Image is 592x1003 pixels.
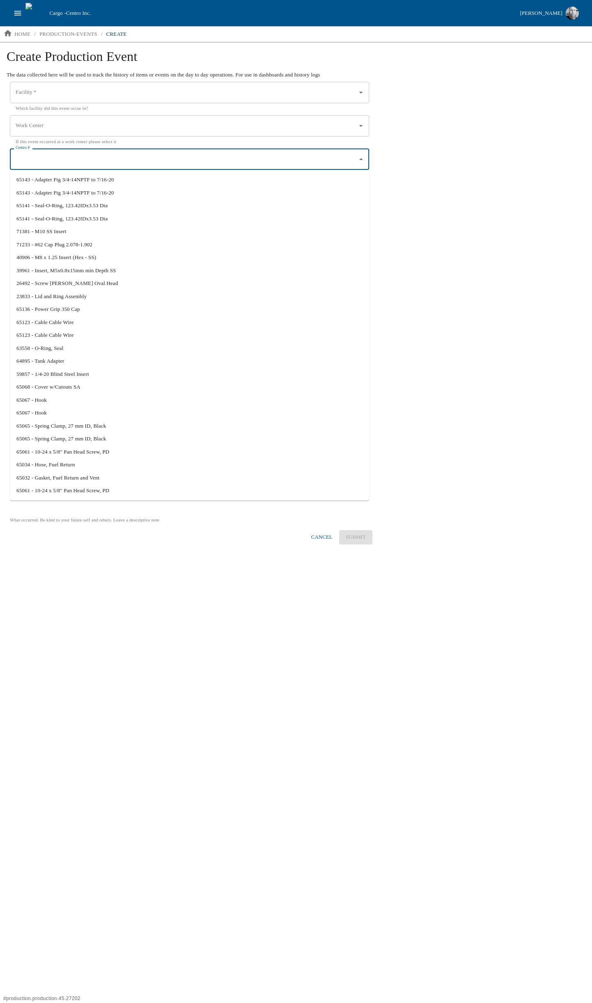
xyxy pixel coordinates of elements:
button: Open [356,120,366,131]
img: Profile image [566,7,579,20]
li: 65065 - Spring Clamp, 27 mm ID, Black [10,419,369,433]
li: / [101,30,102,38]
span: Centro Inc. [66,10,90,16]
p: production-events [39,30,97,38]
div: Rich Text Editor. Editing area: main. Press Alt+0 for help. [10,498,369,508]
div: Cargo - [46,9,516,17]
li: / [34,30,36,38]
a: create [103,28,130,41]
p: create [106,30,127,38]
li: 65067 - Hook [10,407,369,420]
button: Cancel [308,530,336,544]
li: 59857 - 1/4-20 Blind Steel Insert [10,368,369,381]
li: 26492 - Screw [PERSON_NAME] Oval Head [10,277,369,290]
li: 65123 - Cable Cable Wire [10,329,369,342]
button: open drawer [10,5,25,21]
li: 65061 - 10-24 x 5/8" Pan Head Screw, PD [10,445,369,459]
li: 65141 - Seal-O-Ring, 123.42IDx3.53 Dia [10,199,369,212]
p: The data collected here will be used to track the history of items or events on the day to day op... [7,71,372,79]
li: 65061 - 10-24 x 5/8" Pan Head Screw, PD [10,484,369,498]
img: cargo logo [25,3,46,23]
li: 40906 - M8 x 1.25 Insert (Hex - SS) [10,251,369,264]
li: 64895 - Tank Adapter [10,355,369,368]
li: 65141 - Seal-O-Ring, 123.42IDx3.53 Dia [10,212,369,225]
button: Close [356,154,366,164]
p: What occurred. Be kind to your future self and others. Leave a descriptive note [10,516,369,524]
p: Which facility did this event occur in? [16,104,363,112]
li: 39961 - Insert, M5x0.8x15mm min Depth SS [10,264,369,277]
li: 71381 - M10 SS Insert [10,225,369,238]
button: [PERSON_NAME] [517,4,582,22]
li: 65065 - Spring Clamp, 27 mm ID, Black [10,433,369,446]
label: Centro # [16,145,30,151]
li: 71233 - #62 Cap Plug 2.078-1.902 [10,238,369,251]
li: 23833 - Lid and Ring Assembly [10,290,369,303]
li: 65123 - Cable Cable Wire [10,316,369,329]
li: 65068 - Cover w/Cutouts SA [10,381,369,394]
a: production-events [36,28,101,41]
div: [PERSON_NAME] [520,9,562,18]
button: Open [356,87,366,98]
li: 65034 - Hose, Fuel Return [10,459,369,472]
li: 63558 - O-Ring, Seal [10,342,369,355]
p: If this event occurred at a work center please select it [16,138,363,145]
p: home [14,30,30,38]
li: 65143 - Adapter Ftg 3/4-14NPTF to 7/16-20 [10,173,369,186]
li: 65143 - Adapter Ftg 3/4-14NPTF to 7/16-20 [10,186,369,199]
li: 65032 - Gasket, Fuel Return and Vent [10,471,369,484]
h1: Create Production Event [7,49,585,71]
li: 65136 - Power Grip 350 Cap [10,303,369,316]
li: 65067 - Hook [10,394,369,407]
